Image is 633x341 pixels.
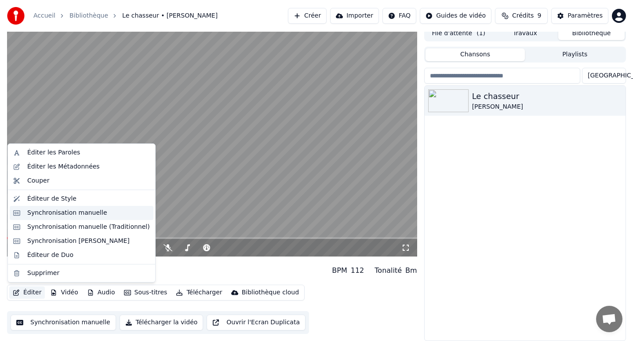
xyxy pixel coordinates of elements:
[568,11,603,20] div: Paramètres
[9,286,45,299] button: Éditer
[332,265,347,276] div: BPM
[122,11,218,20] span: Le chasseur • [PERSON_NAME]
[7,7,25,25] img: youka
[27,209,107,217] div: Synchronisation manuelle
[47,286,81,299] button: Vidéo
[288,8,327,24] button: Créer
[512,11,534,20] span: Crédits
[537,11,541,20] span: 9
[551,8,608,24] button: Paramètres
[405,265,417,276] div: Bm
[33,11,55,20] a: Accueil
[27,269,59,278] div: Supprimer
[27,162,100,171] div: Éditer les Métadonnées
[330,8,379,24] button: Importer
[382,8,416,24] button: FAQ
[27,148,80,157] div: Éditer les Paroles
[7,272,59,281] div: [PERSON_NAME]
[7,260,59,272] div: Le chasseur
[27,223,150,231] div: Synchronisation manuelle (Traditionnel)
[27,194,76,203] div: Éditeur de Style
[120,315,204,330] button: Télécharger la vidéo
[27,237,130,246] div: Synchronisation [PERSON_NAME]
[27,251,73,260] div: Éditeur de Duo
[495,8,548,24] button: Crédits9
[120,286,171,299] button: Sous-titres
[242,288,299,297] div: Bibliothèque cloud
[492,27,558,40] button: Travaux
[207,315,306,330] button: Ouvrir l'Ecran Duplicata
[525,48,625,61] button: Playlists
[33,11,218,20] nav: breadcrumb
[84,286,119,299] button: Audio
[27,176,49,185] div: Couper
[477,29,485,38] span: ( 1 )
[426,48,525,61] button: Chansons
[351,265,364,276] div: 112
[472,103,622,111] div: [PERSON_NAME]
[69,11,108,20] a: Bibliothèque
[558,27,625,40] button: Bibliothèque
[426,27,492,40] button: File d'attente
[11,315,116,330] button: Synchronisation manuelle
[375,265,402,276] div: Tonalité
[472,90,622,103] div: Le chasseur
[172,286,226,299] button: Télécharger
[596,306,622,332] div: Ouvrir le chat
[420,8,491,24] button: Guides de vidéo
